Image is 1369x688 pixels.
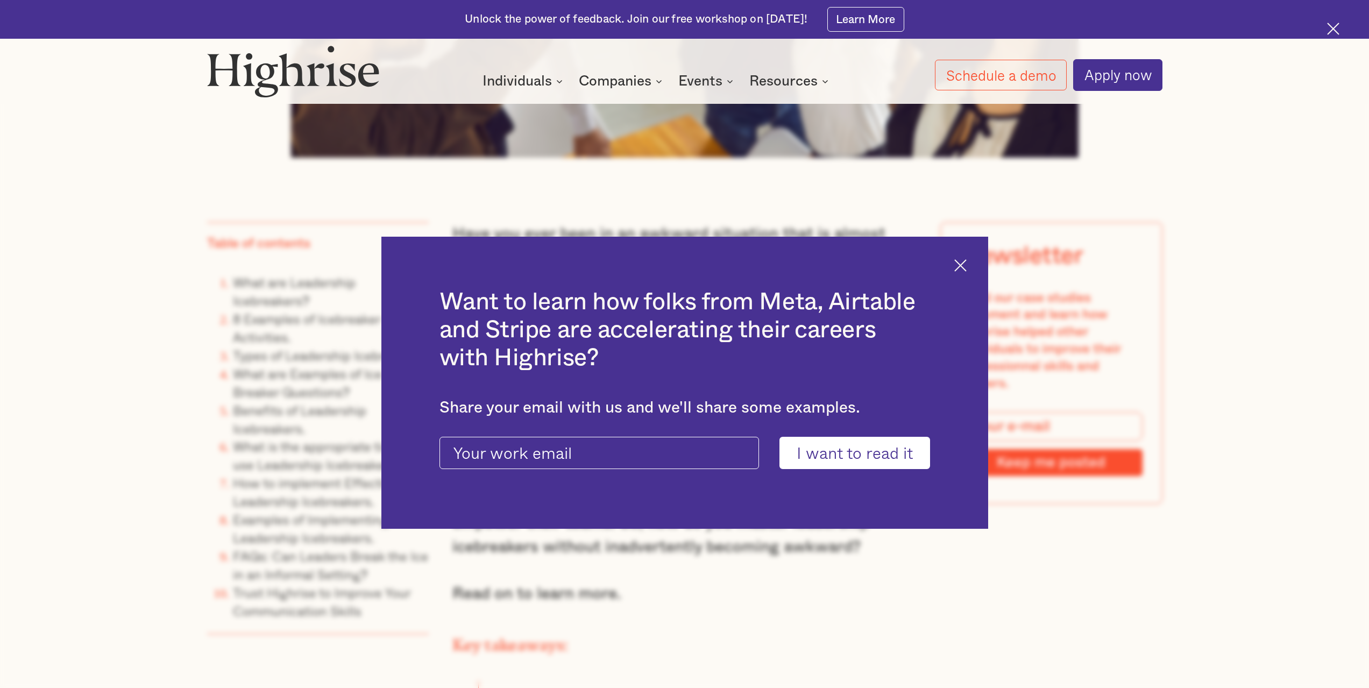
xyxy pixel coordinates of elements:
[579,75,651,88] div: Companies
[935,60,1067,91] a: Schedule a demo
[439,288,930,373] h2: Want to learn how folks from Meta, Airtable and Stripe are accelerating their careers with Highrise?
[207,45,380,97] img: Highrise logo
[749,75,818,88] div: Resources
[439,437,930,469] form: current-ascender-blog-article-modal-form
[678,75,736,88] div: Events
[1073,59,1162,90] a: Apply now
[749,75,832,88] div: Resources
[779,437,930,469] input: I want to read it
[439,399,930,417] div: Share your email with us and we'll share some examples.
[827,7,904,31] a: Learn More
[439,437,760,469] input: Your work email
[579,75,665,88] div: Companies
[465,12,807,27] div: Unlock the power of feedback. Join our free workshop on [DATE]!
[483,75,566,88] div: Individuals
[954,259,967,272] img: Cross icon
[1327,23,1339,35] img: Cross icon
[678,75,722,88] div: Events
[483,75,552,88] div: Individuals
